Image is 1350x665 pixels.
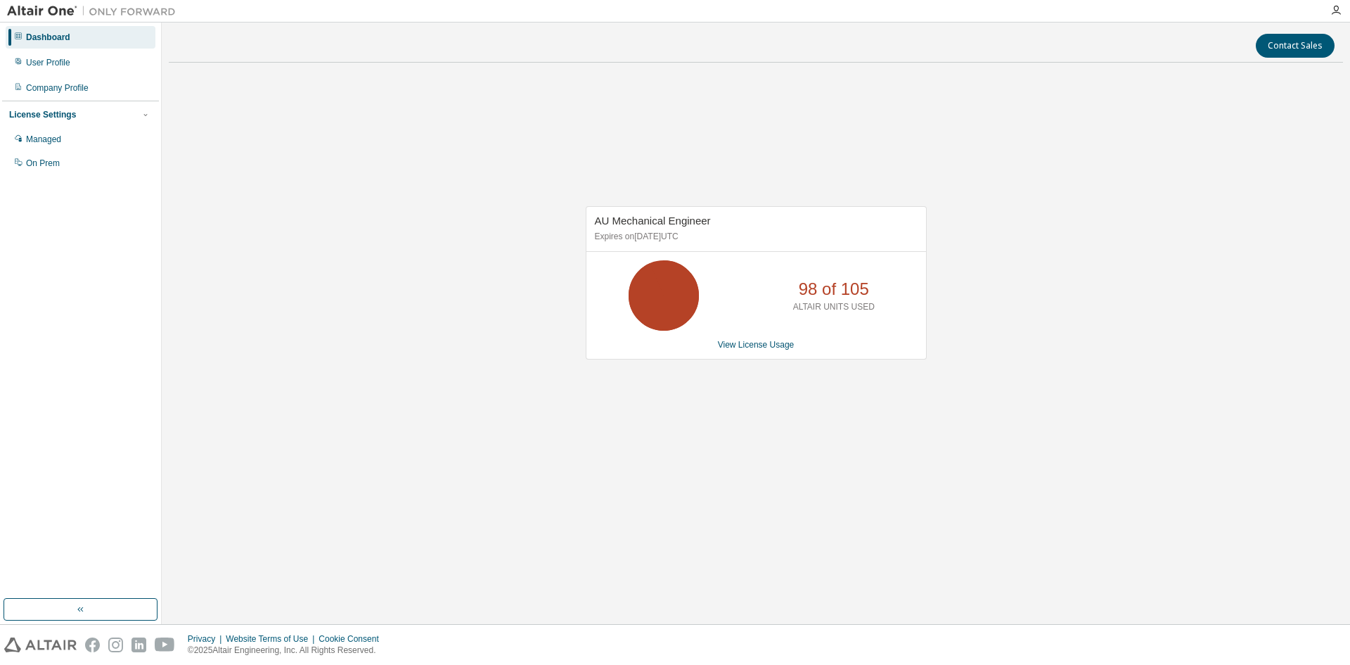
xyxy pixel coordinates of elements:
[188,645,387,657] p: © 2025 Altair Engineering, Inc. All Rights Reserved.
[9,109,76,120] div: License Settings
[85,638,100,652] img: facebook.svg
[718,340,795,350] a: View License Usage
[155,638,175,652] img: youtube.svg
[26,134,61,145] div: Managed
[226,633,319,645] div: Website Terms of Use
[188,633,226,645] div: Privacy
[108,638,123,652] img: instagram.svg
[1256,34,1335,58] button: Contact Sales
[26,32,70,43] div: Dashboard
[4,638,77,652] img: altair_logo.svg
[319,633,387,645] div: Cookie Consent
[799,277,869,301] p: 98 of 105
[595,215,711,227] span: AU Mechanical Engineer
[595,231,914,243] p: Expires on [DATE] UTC
[793,301,875,313] p: ALTAIR UNITS USED
[131,638,146,652] img: linkedin.svg
[7,4,183,18] img: Altair One
[26,82,89,94] div: Company Profile
[26,57,70,68] div: User Profile
[26,158,60,169] div: On Prem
